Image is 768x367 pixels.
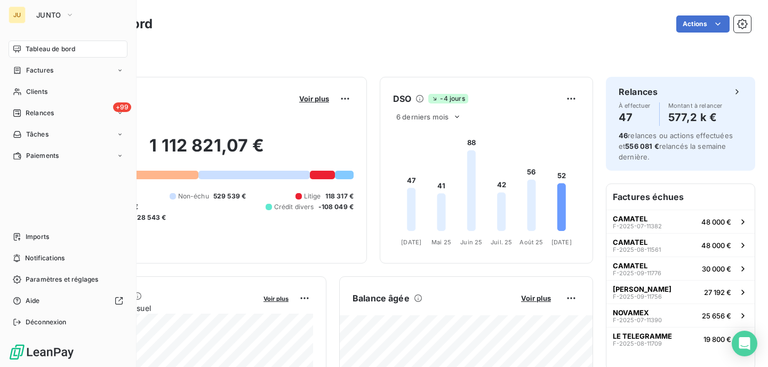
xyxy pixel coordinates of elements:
[702,312,731,320] span: 25 656 €
[9,292,127,309] a: Aide
[619,109,651,126] h4: 47
[702,265,731,273] span: 30 000 €
[613,317,662,323] span: F-2025-07-11390
[619,131,733,161] span: relances ou actions effectuées et relancés la semaine dernière.
[606,233,755,257] button: CAMATELF-2025-08-1156148 000 €
[178,192,209,201] span: Non-échu
[668,109,723,126] h4: 577,2 k €
[113,102,131,112] span: +99
[318,202,354,212] span: -108 049 €
[296,94,332,103] button: Voir plus
[704,288,731,297] span: 27 192 €
[299,94,329,103] span: Voir plus
[431,238,451,246] tspan: Mai 25
[26,275,98,284] span: Paramètres et réglages
[9,6,26,23] div: JU
[26,66,53,75] span: Factures
[60,135,354,167] h2: 1 112 821,07 €
[26,108,54,118] span: Relances
[732,331,757,356] div: Open Intercom Messenger
[325,192,354,201] span: 118 317 €
[353,292,410,305] h6: Balance âgée
[26,151,59,161] span: Paiements
[613,238,647,246] span: CAMATEL
[26,44,75,54] span: Tableau de bord
[606,304,755,327] button: NOVAMEXF-2025-07-1139025 656 €
[134,213,166,222] span: -28 543 €
[60,302,256,314] span: Chiffre d'affaires mensuel
[491,238,512,246] tspan: Juil. 25
[703,335,731,344] span: 19 800 €
[396,113,449,121] span: 6 derniers mois
[551,238,572,246] tspan: [DATE]
[676,15,730,33] button: Actions
[263,295,289,302] span: Voir plus
[274,202,314,212] span: Crédit divers
[36,11,61,19] span: JUNTO
[26,296,40,306] span: Aide
[619,102,651,109] span: À effectuer
[613,308,649,317] span: NOVAMEX
[606,184,755,210] h6: Factures échues
[613,293,662,300] span: F-2025-09-11756
[26,232,49,242] span: Imports
[213,192,246,201] span: 529 539 €
[26,317,67,327] span: Déconnexion
[613,214,647,223] span: CAMATEL
[26,130,49,139] span: Tâches
[613,332,672,340] span: LE TELEGRAMME
[428,94,468,103] span: -4 jours
[613,223,662,229] span: F-2025-07-11382
[9,344,75,361] img: Logo LeanPay
[613,285,671,293] span: [PERSON_NAME]
[613,270,661,276] span: F-2025-09-11776
[606,257,755,280] button: CAMATELF-2025-09-1177630 000 €
[613,261,647,270] span: CAMATEL
[625,142,659,150] span: 556 081 €
[606,210,755,233] button: CAMATELF-2025-07-1138248 000 €
[304,192,321,201] span: Litige
[460,238,482,246] tspan: Juin 25
[401,238,421,246] tspan: [DATE]
[521,294,551,302] span: Voir plus
[606,280,755,304] button: [PERSON_NAME]F-2025-09-1175627 192 €
[668,102,723,109] span: Montant à relancer
[25,253,65,263] span: Notifications
[613,340,662,347] span: F-2025-08-11709
[619,131,628,140] span: 46
[701,241,731,250] span: 48 000 €
[260,293,292,303] button: Voir plus
[26,87,47,97] span: Clients
[606,327,755,350] button: LE TELEGRAMMEF-2025-08-1170919 800 €
[619,85,658,98] h6: Relances
[613,246,661,253] span: F-2025-08-11561
[519,238,543,246] tspan: Août 25
[701,218,731,226] span: 48 000 €
[393,92,411,105] h6: DSO
[518,293,554,303] button: Voir plus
